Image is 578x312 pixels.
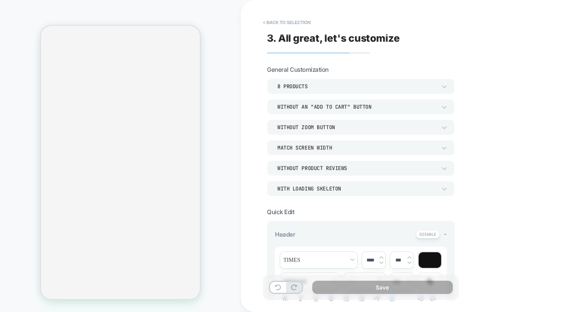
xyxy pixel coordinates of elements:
span: font [280,252,357,268]
div: 8 Products [277,83,436,90]
span: General Customization [267,66,329,73]
img: up [407,256,411,259]
div: Match Screen Width [277,144,436,151]
img: down [407,261,411,264]
span: fontWeight [280,273,339,290]
span: 3. All great, let's customize [267,32,400,44]
span: Quick Edit [267,208,294,216]
div: WITH LOADING SKELETON [277,185,436,192]
span: transform [390,273,413,290]
img: up [379,256,383,259]
button: < Back to selection [259,16,315,29]
div: Without Product Reviews [277,165,436,172]
span: Header [275,231,295,238]
span: - [444,230,447,238]
div: Without an "add to cart" button [277,103,436,110]
div: Without Zoom Button [277,124,436,131]
img: down [379,261,383,264]
button: Save [312,281,453,294]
